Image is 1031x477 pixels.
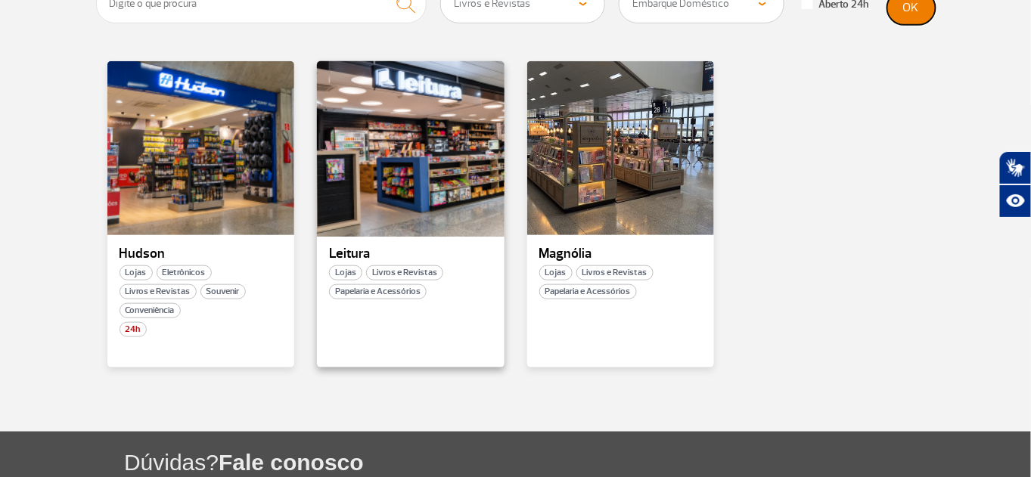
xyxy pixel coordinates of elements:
span: Fale conosco [219,450,364,475]
p: Hudson [120,246,283,262]
span: 24h [120,322,147,337]
div: Plugin de acessibilidade da Hand Talk. [999,151,1031,218]
span: Lojas [329,265,362,280]
span: Livros e Revistas [120,284,197,299]
span: Conveniência [120,303,181,318]
button: Abrir tradutor de língua de sinais. [999,151,1031,184]
span: Lojas [539,265,573,280]
p: Leitura [329,246,492,262]
span: Eletrônicos [157,265,212,280]
p: Magnólia [539,246,703,262]
span: Livros e Revistas [576,265,654,280]
span: Papelaria e Acessórios [539,284,637,299]
span: Souvenir [200,284,246,299]
span: Livros e Revistas [366,265,443,280]
button: Abrir recursos assistivos. [999,184,1031,218]
span: Papelaria e Acessórios [329,284,427,299]
span: Lojas [120,265,153,280]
